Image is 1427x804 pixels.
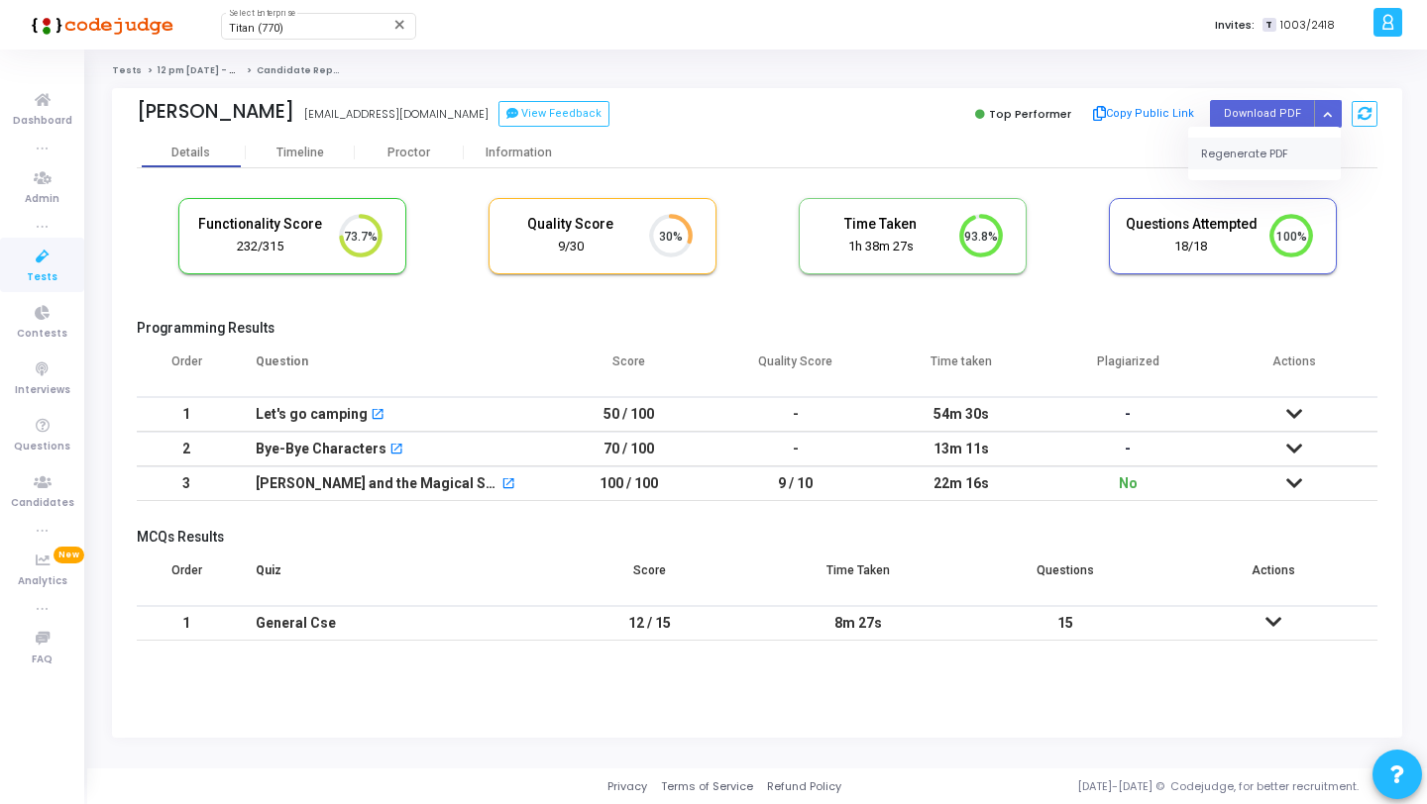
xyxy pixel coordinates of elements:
td: 100 / 100 [546,466,713,501]
th: Order [137,342,236,397]
th: Quality Score [713,342,879,397]
div: Button group with nested dropdown [1314,100,1342,127]
a: Terms of Service [661,778,753,795]
h5: MCQs Results [137,529,1377,546]
td: 15 [962,606,1170,641]
th: Question [236,342,546,397]
span: Analytics [18,573,67,590]
span: T [1262,18,1275,33]
div: [DATE]-[DATE] © Codejudge, for better recruitment. [841,778,1402,795]
h5: Functionality Score [194,216,327,233]
a: Privacy [607,778,647,795]
td: 9 / 10 [713,466,879,501]
a: Refund Policy [767,778,841,795]
span: Top Performer [989,106,1071,122]
mat-icon: open_in_new [371,409,384,423]
th: Time taken [879,342,1045,397]
td: - [713,432,879,466]
mat-icon: Clear [392,17,408,33]
span: Tests [27,269,57,286]
th: Order [137,551,236,606]
span: Interviews [15,382,70,399]
div: Details [171,146,210,160]
th: Score [546,551,754,606]
span: Admin [25,191,59,208]
span: - [1125,406,1131,422]
span: Questions [14,439,70,455]
td: 2 [137,432,236,466]
span: Contests [17,326,67,343]
label: Invites: [1215,17,1255,34]
h5: Quality Score [504,216,637,233]
button: Regenerate PDF [1188,138,1341,169]
span: Candidates [11,495,74,512]
div: Timeline [276,146,324,160]
div: 1h 38m 27s [815,238,947,256]
div: 9/30 [504,238,637,256]
span: 1003/2418 [1280,17,1335,34]
th: Score [546,342,713,397]
div: [EMAIL_ADDRESS][DOMAIN_NAME] [304,106,489,123]
td: 1 [137,397,236,432]
td: 12 / 15 [546,606,754,641]
nav: breadcrumb [112,64,1402,77]
button: View Feedback [498,101,609,127]
div: General Cse [256,607,526,640]
h5: Time Taken [815,216,947,233]
span: FAQ [32,652,53,668]
div: 18/18 [1125,238,1258,256]
th: Actions [1211,342,1377,397]
span: Dashboard [13,113,72,130]
div: 8m 27s [774,607,942,640]
mat-icon: open_in_new [389,444,403,457]
img: logo [25,5,173,45]
th: Actions [1169,551,1377,606]
td: - [713,397,879,432]
span: Titan (770) [229,22,283,35]
div: 232/315 [194,238,327,256]
button: Download PDF [1210,100,1315,127]
td: 13m 11s [879,432,1045,466]
h5: Programming Results [137,320,1377,337]
a: 12 pm [DATE] - Titan Engineering Intern 2026 [158,64,377,76]
h5: Questions Attempted [1125,216,1258,233]
span: New [54,547,84,563]
th: Time Taken [754,551,962,606]
th: Plagiarized [1044,342,1211,397]
th: Quiz [236,551,546,606]
a: Tests [112,64,142,76]
div: Bye-Bye Characters [256,433,386,465]
button: Copy Public Link [1086,99,1200,129]
div: [PERSON_NAME] and the Magical Sorting Stones [256,467,499,500]
div: Let's go camping [256,398,368,431]
td: 22m 16s [879,466,1045,501]
td: 54m 30s [879,397,1045,432]
span: Candidate Report [257,64,348,76]
td: 70 / 100 [546,432,713,466]
div: Proctor [355,146,464,160]
div: [PERSON_NAME] [137,100,294,123]
span: - [1125,441,1131,456]
span: No [1119,475,1138,491]
div: Information [464,146,573,160]
mat-icon: open_in_new [501,478,515,492]
th: Questions [962,551,1170,606]
td: 50 / 100 [546,397,713,432]
td: 3 [137,466,236,501]
td: 1 [137,606,236,641]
